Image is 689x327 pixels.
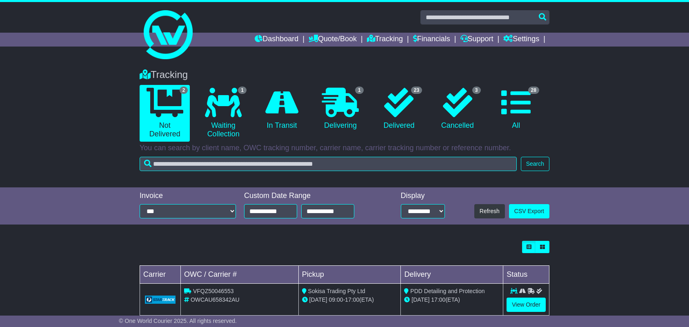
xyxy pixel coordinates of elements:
[401,266,503,284] td: Delivery
[302,296,398,304] div: - (ETA)
[507,298,546,312] a: View Order
[503,266,549,284] td: Status
[509,204,549,218] a: CSV Export
[244,191,375,200] div: Custom Date Range
[119,318,237,324] span: © One World Courier 2025. All rights reserved.
[472,87,481,94] span: 3
[257,85,307,133] a: In Transit
[298,266,401,284] td: Pickup
[374,85,424,133] a: 23 Delivered
[431,296,445,303] span: 17:00
[413,33,450,47] a: Financials
[198,85,248,142] a: 1 Waiting Collection
[411,87,422,94] span: 23
[528,87,539,94] span: 28
[140,85,190,142] a: 2 Not Delivered
[411,296,429,303] span: [DATE]
[181,266,299,284] td: OWC / Carrier #
[460,33,493,47] a: Support
[521,157,549,171] button: Search
[503,33,539,47] a: Settings
[308,288,365,294] span: Sokisa Trading Pty Ltd
[410,288,485,294] span: PDD Detailing and Protection
[145,296,176,304] img: GetCarrierServiceLogo
[238,87,247,94] span: 1
[140,144,549,153] p: You can search by client name, OWC tracking number, carrier name, carrier tracking number or refe...
[140,266,181,284] td: Carrier
[367,33,403,47] a: Tracking
[432,85,482,133] a: 3 Cancelled
[193,288,234,294] span: VFQZ50046553
[136,69,553,81] div: Tracking
[191,296,240,303] span: OWCAU658342AU
[474,204,505,218] button: Refresh
[309,296,327,303] span: [DATE]
[404,296,500,304] div: (ETA)
[255,33,298,47] a: Dashboard
[180,87,188,94] span: 2
[491,85,541,133] a: 28 All
[309,33,357,47] a: Quote/Book
[315,85,365,133] a: 1 Delivering
[355,87,364,94] span: 1
[329,296,343,303] span: 09:00
[401,191,445,200] div: Display
[140,191,236,200] div: Invoice
[345,296,359,303] span: 17:00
